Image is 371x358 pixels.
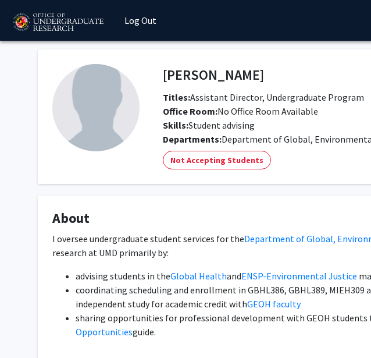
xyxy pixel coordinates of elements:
[163,91,190,103] b: Titles:
[170,270,227,282] a: Global Health
[163,119,188,131] b: Skills:
[163,133,222,145] b: Departments:
[163,91,364,103] span: Assistant Director, Undergraduate Program
[227,270,241,282] span: and
[247,298,301,310] a: GEOH faculty
[9,8,107,37] img: University of Maryland Logo
[163,151,271,169] mat-chip: Not Accepting Students
[163,64,264,86] h4: [PERSON_NAME]
[76,270,170,282] span: advising students in the
[188,119,255,131] span: Student advising
[163,105,318,117] span: No Office Room Available
[52,64,140,151] img: Profile Picture
[163,105,217,117] b: Office Room:
[241,270,357,282] a: ENSP-Environmental Justice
